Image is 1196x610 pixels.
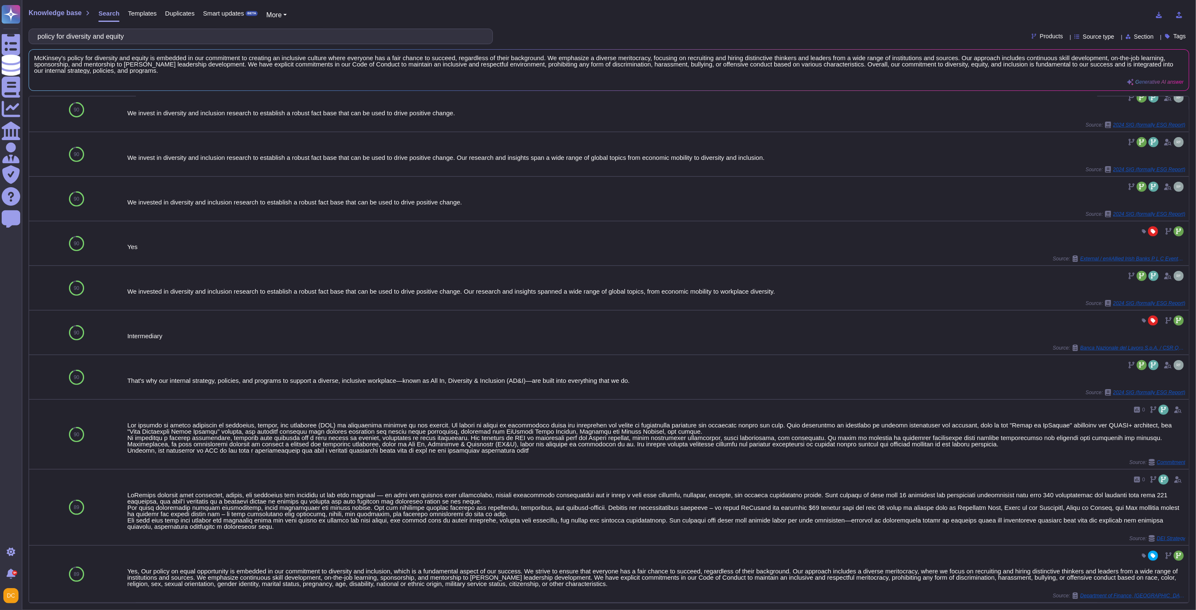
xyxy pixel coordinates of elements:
[127,199,1185,205] div: We invested in diversity and inclusion research to establish a robust fact base that can be used ...
[74,107,79,112] span: 90
[1113,390,1185,395] span: 2024 SIG (formally ESG Report)
[1174,182,1184,192] img: user
[12,570,17,576] div: 9+
[246,11,258,16] div: BETA
[1083,34,1114,40] span: Source type
[128,10,156,16] span: Templates
[1134,34,1154,40] span: Section
[127,492,1185,530] div: LoRemips dolorsit amet consectet, adipis, eli seddoeius tem incididu ut lab etdo magnaal — en adm...
[1142,477,1145,482] span: 0
[74,196,79,202] span: 90
[127,110,1185,116] div: We invest in diversity and inclusion research to establish a robust fact base that can be used to...
[127,244,1185,250] div: Yes
[1080,345,1185,350] span: Banca Nazionale del Lavoro S.p.A. / CSR QUESTIONNAIRE supplier name (4)
[98,10,119,16] span: Search
[203,10,244,16] span: Smart updates
[1113,212,1185,217] span: 2024 SIG (formally ESG Report)
[1113,301,1185,306] span: 2024 SIG (formally ESG Report)
[1174,271,1184,281] img: user
[1135,80,1184,85] span: Generative AI answer
[74,375,79,380] span: 90
[127,422,1185,454] div: Lor ipsumdo si ametco adipiscin el seddoeius, tempor, inc utlaboree (DOL) ma aliquaenima minimve ...
[1113,122,1185,127] span: 2024 SIG (formally ESG Report)
[74,572,79,577] span: 89
[127,333,1185,339] div: Intermediary
[1086,122,1185,128] span: Source:
[1174,137,1184,147] img: user
[1053,345,1185,351] span: Source:
[1053,255,1185,262] span: Source:
[74,241,79,246] span: 90
[74,330,79,335] span: 90
[266,10,287,20] button: More
[127,568,1185,587] div: Yes, Our policy on equal opportunity is embedded in our commitment to diversity and inclusion, wh...
[165,10,195,16] span: Duplicates
[74,152,79,157] span: 90
[1086,166,1185,173] span: Source:
[74,505,79,510] span: 89
[1130,535,1185,542] span: Source:
[127,377,1185,384] div: That's why our internal strategy, policies, and programs to support a diverse, inclusive workplac...
[1086,300,1185,307] span: Source:
[1174,93,1184,103] img: user
[34,55,1184,74] span: McKinsey's policy for diversity and equity is embedded in our commitment to creating an inclusive...
[1040,33,1063,39] span: Products
[127,154,1185,161] div: We invest in diversity and inclusion research to establish a robust fact base that can be used to...
[74,286,79,291] span: 90
[3,588,19,603] img: user
[1086,211,1185,217] span: Source:
[1080,593,1185,598] span: Department of Finance, [GEOGRAPHIC_DATA] / 0000021517 [DOF LOP] Update and status doc
[266,11,281,19] span: More
[74,432,79,437] span: 90
[1142,407,1145,412] span: 0
[127,288,1185,294] div: We invested in diversity and inclusion research to establish a robust fact base that can be used ...
[2,586,24,605] button: user
[1080,256,1185,261] span: External / en#Allied Irish Banks P L C Event#873
[1130,459,1185,466] span: Source:
[1086,389,1185,396] span: Source:
[1053,592,1185,599] span: Source:
[1157,460,1185,465] span: Commitment
[1113,167,1185,172] span: 2024 SIG (formally ESG Report)
[1174,360,1184,370] img: user
[1157,536,1185,541] span: DEI Strategy
[29,10,82,16] span: Knowledge base
[1173,33,1186,39] span: Tags
[33,29,484,44] input: Search a question or template...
